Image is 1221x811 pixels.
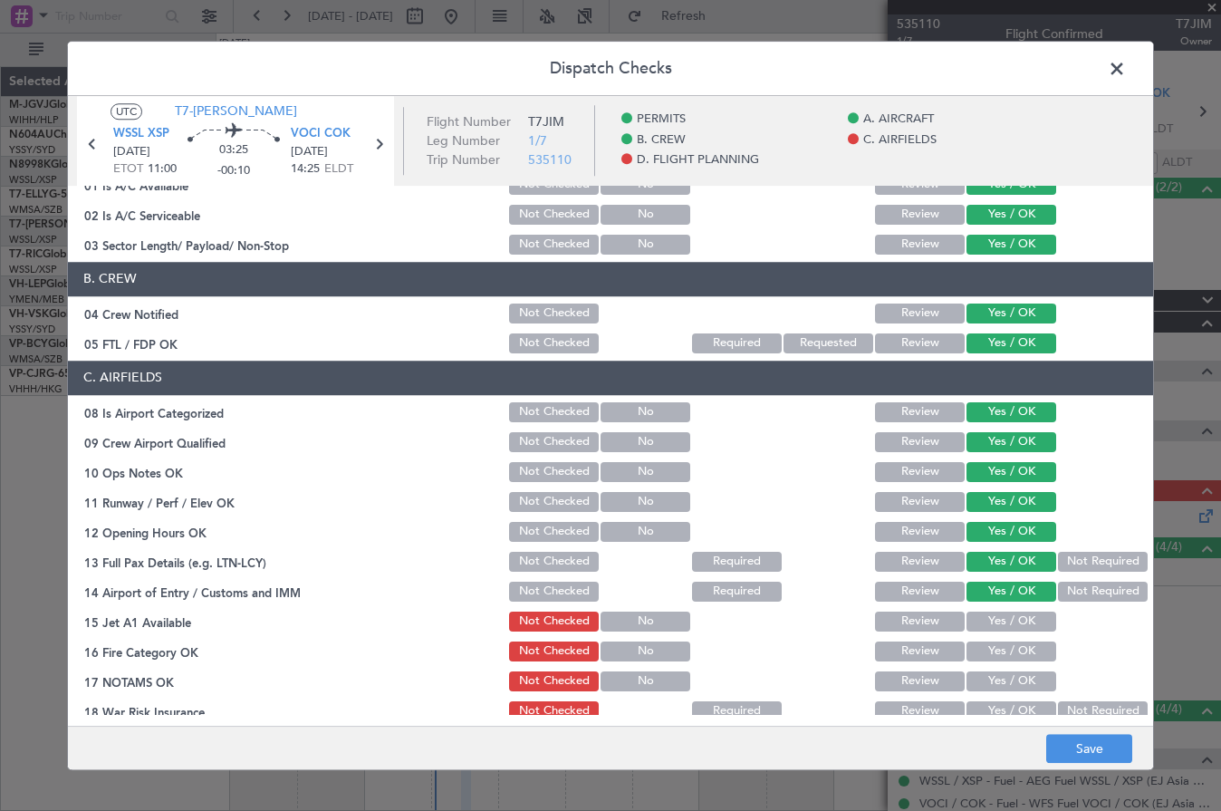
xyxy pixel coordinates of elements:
span: A. AIRCRAFT [863,111,934,130]
button: Not Required [1058,582,1148,602]
button: Yes / OK [966,701,1056,721]
button: Review [875,402,965,422]
button: Save [1046,734,1132,763]
button: Review [875,582,965,602]
button: Not Required [1058,701,1148,721]
button: Review [875,671,965,691]
button: Yes / OK [966,552,1056,572]
button: Not Required [1058,552,1148,572]
button: Review [875,492,965,512]
button: Review [875,205,965,225]
button: Review [875,304,965,323]
button: Yes / OK [966,333,1056,353]
button: Yes / OK [966,402,1056,422]
button: Review [875,235,965,255]
button: Review [875,522,965,542]
button: Review [875,432,965,452]
button: Review [875,612,965,632]
button: Yes / OK [966,304,1056,323]
button: Yes / OK [966,235,1056,255]
button: Review [875,701,965,721]
header: Dispatch Checks [68,42,1153,96]
button: Yes / OK [966,205,1056,225]
button: Review [875,552,965,572]
button: Yes / OK [966,642,1056,661]
button: Review [875,462,965,482]
button: Yes / OK [966,492,1056,512]
button: Yes / OK [966,522,1056,542]
button: Yes / OK [966,671,1056,691]
span: C. AIRFIELDS [863,131,937,150]
button: Review [875,333,965,353]
button: Yes / OK [966,612,1056,632]
button: Review [875,642,965,661]
button: Yes / OK [966,582,1056,602]
button: Yes / OK [966,432,1056,452]
button: Yes / OK [966,462,1056,482]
